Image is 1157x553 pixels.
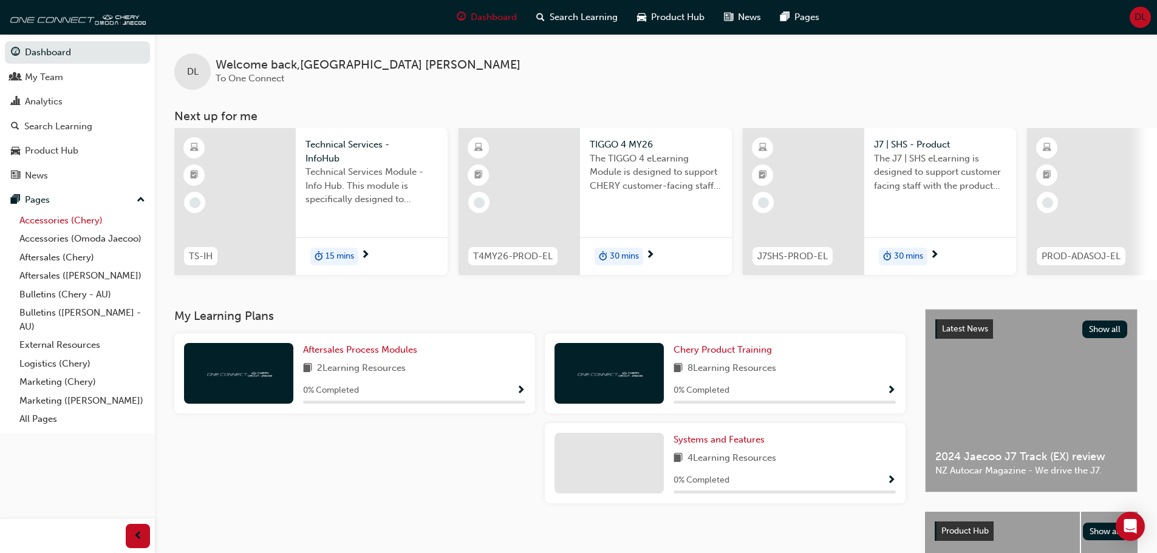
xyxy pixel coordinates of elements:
[1043,168,1051,183] span: booktick-icon
[724,10,733,25] span: news-icon
[590,138,722,152] span: TIGGO 4 MY26
[887,385,896,396] span: Show Progress
[887,475,896,486] span: Show Progress
[134,529,143,544] span: prev-icon
[305,165,438,206] span: Technical Services Module - Info Hub. This module is specifically designed to address the require...
[15,266,150,285] a: Aftersales ([PERSON_NAME])
[15,248,150,267] a: Aftersales (Chery)
[15,410,150,429] a: All Pages
[25,144,78,158] div: Product Hub
[1083,523,1128,540] button: Show all
[155,109,1157,123] h3: Next up for me
[674,473,729,487] span: 0 % Completed
[190,168,199,183] span: booktick-icon
[1116,512,1145,541] div: Open Intercom Messenger
[25,95,63,109] div: Analytics
[674,344,772,355] span: Chery Product Training
[874,138,1006,152] span: J7 | SHS - Product
[883,249,892,265] span: duration-icon
[303,344,417,355] span: Aftersales Process Modules
[794,10,819,24] span: Pages
[471,10,517,24] span: Dashboard
[887,473,896,488] button: Show Progress
[5,41,150,64] a: Dashboard
[15,285,150,304] a: Bulletins (Chery - AU)
[637,10,646,25] span: car-icon
[15,211,150,230] a: Accessories (Chery)
[1130,7,1151,28] button: DL
[447,5,527,30] a: guage-iconDashboard
[935,464,1127,478] span: NZ Autocar Magazine - We drive the J7.
[5,39,150,189] button: DashboardMy TeamAnalyticsSearch LearningProduct HubNews
[516,385,525,396] span: Show Progress
[190,140,199,156] span: learningResourceType_ELEARNING-icon
[11,121,19,132] span: search-icon
[11,97,20,107] span: chart-icon
[674,384,729,398] span: 0 % Completed
[15,304,150,336] a: Bulletins ([PERSON_NAME] - AU)
[516,383,525,398] button: Show Progress
[474,197,485,208] span: learningRecordVerb_NONE-icon
[473,249,553,263] span: T4MY26-PROD-EL
[935,521,1128,541] a: Product HubShow all
[627,5,714,30] a: car-iconProduct Hub
[25,193,50,207] div: Pages
[11,47,20,58] span: guage-icon
[5,165,150,187] a: News
[5,90,150,113] a: Analytics
[674,451,683,466] span: book-icon
[15,336,150,355] a: External Resources
[174,309,906,323] h3: My Learning Plans
[1082,321,1128,338] button: Show all
[5,189,150,211] button: Pages
[942,324,988,334] span: Latest News
[15,355,150,373] a: Logistics (Chery)
[894,249,923,263] span: 30 mins
[610,249,639,263] span: 30 mins
[590,152,722,193] span: The TIGGO 4 eLearning Module is designed to support CHERY customer-facing staff with the product ...
[1043,140,1051,156] span: learningResourceType_ELEARNING-icon
[303,384,359,398] span: 0 % Completed
[459,128,732,275] a: T4MY26-PROD-ELTIGGO 4 MY26The TIGGO 4 eLearning Module is designed to support CHERY customer-faci...
[205,367,272,379] img: oneconnect
[474,168,483,183] span: booktick-icon
[935,319,1127,339] a: Latest NewsShow all
[25,169,48,183] div: News
[1042,249,1121,263] span: PROD-ADASOJ-EL
[187,65,199,79] span: DL
[930,250,939,261] span: next-icon
[11,195,20,206] span: pages-icon
[361,250,370,261] span: next-icon
[759,140,767,156] span: learningResourceType_ELEARNING-icon
[599,249,607,265] span: duration-icon
[5,115,150,138] a: Search Learning
[216,58,520,72] span: Welcome back , [GEOGRAPHIC_DATA] [PERSON_NAME]
[15,392,150,410] a: Marketing ([PERSON_NAME])
[743,128,1016,275] a: J7SHS-PROD-ELJ7 | SHS - ProductThe J7 | SHS eLearning is designed to support customer facing staf...
[674,434,765,445] span: Systems and Features
[935,450,1127,464] span: 2024 Jaecoo J7 Track (EX) review
[11,72,20,83] span: people-icon
[1135,10,1146,24] span: DL
[527,5,627,30] a: search-iconSearch Learning
[646,250,655,261] span: next-icon
[738,10,761,24] span: News
[6,5,146,29] img: oneconnect
[15,373,150,392] a: Marketing (Chery)
[189,197,200,208] span: learningRecordVerb_NONE-icon
[674,361,683,376] span: book-icon
[474,140,483,156] span: learningResourceType_ELEARNING-icon
[674,343,777,357] a: Chery Product Training
[25,70,63,84] div: My Team
[757,249,828,263] span: J7SHS-PROD-EL
[326,249,354,263] span: 15 mins
[24,120,92,134] div: Search Learning
[15,229,150,248] a: Accessories (Omoda Jaecoo)
[536,10,545,25] span: search-icon
[11,171,20,182] span: news-icon
[317,361,406,376] span: 2 Learning Resources
[887,383,896,398] button: Show Progress
[137,192,145,208] span: up-icon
